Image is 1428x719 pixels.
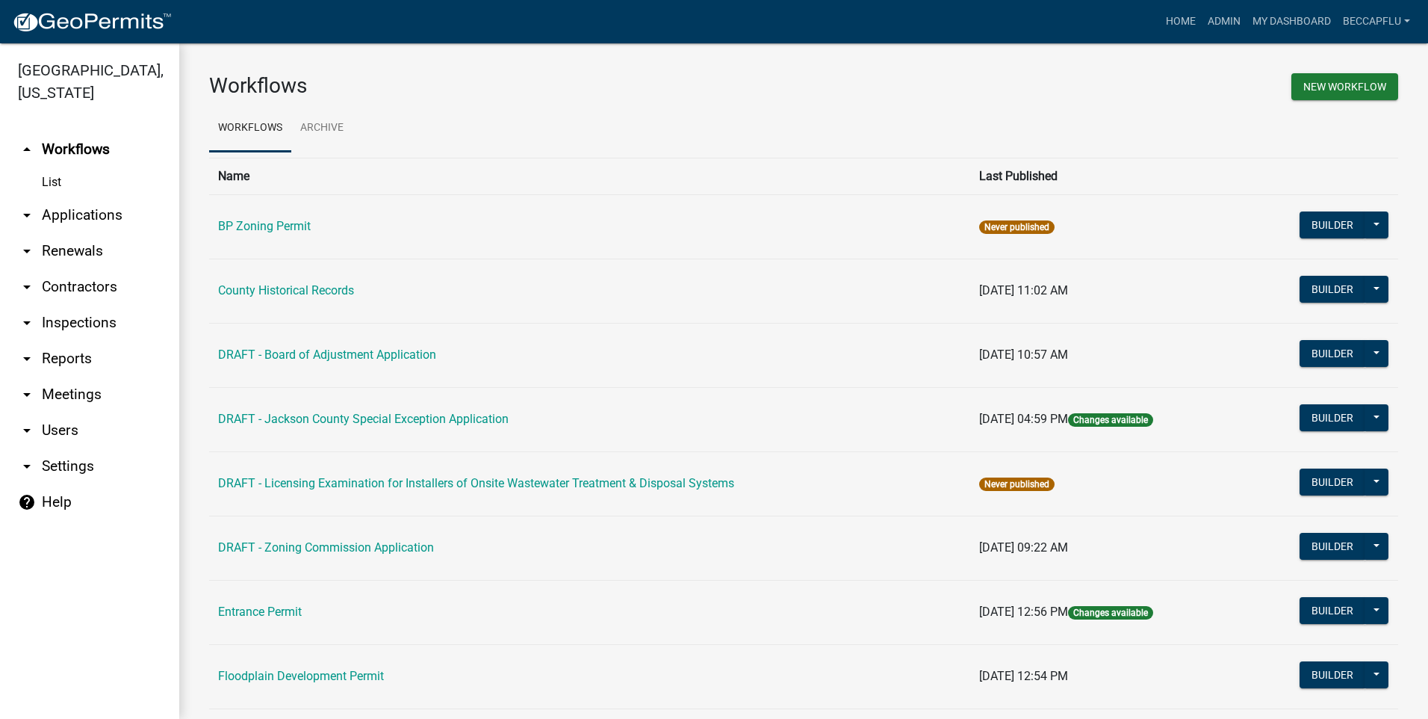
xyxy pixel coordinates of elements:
i: arrow_drop_down [18,457,36,475]
a: DRAFT - Zoning Commission Application [218,540,434,555]
span: [DATE] 04:59 PM [979,412,1068,426]
span: Never published [979,478,1055,491]
i: arrow_drop_down [18,314,36,332]
button: Builder [1300,212,1365,238]
a: County Historical Records [218,283,354,297]
span: [DATE] 10:57 AM [979,348,1068,362]
button: Builder [1300,469,1365,496]
i: arrow_drop_up [18,141,36,158]
a: My Dashboard [1247,7,1337,36]
a: BeccaPflu [1337,7,1416,36]
i: arrow_drop_down [18,386,36,404]
button: Builder [1300,533,1365,560]
a: Floodplain Development Permit [218,669,384,683]
button: Builder [1300,597,1365,624]
i: arrow_drop_down [18,278,36,296]
i: arrow_drop_down [18,350,36,368]
span: Changes available [1068,606,1153,620]
th: Last Published [970,158,1244,194]
a: Admin [1202,7,1247,36]
a: DRAFT - Board of Adjustment Application [218,348,436,362]
span: Never published [979,220,1055,234]
button: Builder [1300,661,1365,688]
a: DRAFT - Licensing Examination for Installers of Onsite Wastewater Treatment & Disposal Systems [218,476,734,490]
span: [DATE] 09:22 AM [979,540,1068,555]
i: arrow_drop_down [18,206,36,224]
a: Entrance Permit [218,605,302,619]
th: Name [209,158,970,194]
button: New Workflow [1291,73,1398,100]
span: [DATE] 12:54 PM [979,669,1068,683]
i: arrow_drop_down [18,422,36,439]
span: [DATE] 11:02 AM [979,283,1068,297]
button: Builder [1300,276,1365,303]
a: DRAFT - Jackson County Special Exception Application [218,412,509,426]
a: Home [1160,7,1202,36]
a: Archive [291,105,353,152]
i: arrow_drop_down [18,242,36,260]
h3: Workflows [209,73,792,99]
a: Workflows [209,105,291,152]
button: Builder [1300,404,1365,431]
span: [DATE] 12:56 PM [979,605,1068,619]
a: BP Zoning Permit [218,219,311,233]
button: Builder [1300,340,1365,367]
span: Changes available [1068,413,1153,427]
i: help [18,493,36,511]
